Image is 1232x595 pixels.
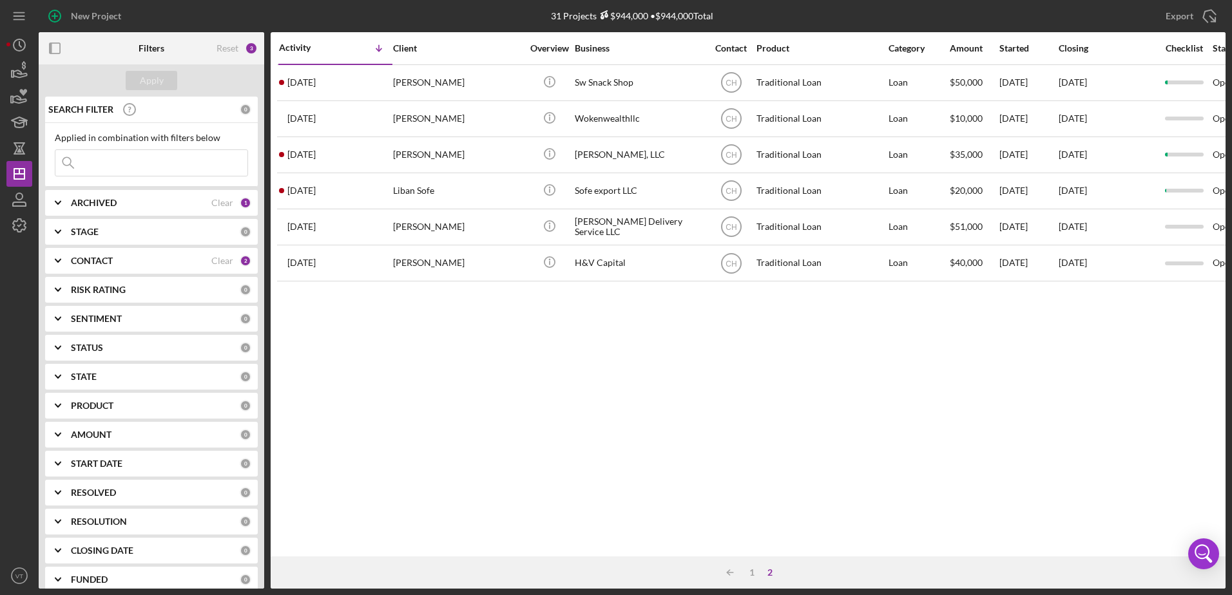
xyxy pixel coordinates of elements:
div: New Project [71,3,121,29]
time: [DATE] [1059,77,1087,88]
b: SENTIMENT [71,314,122,324]
time: [DATE] [1059,113,1087,124]
time: 2025-07-24 13:11 [287,77,316,88]
div: 0 [240,429,251,440]
b: FUNDED [71,574,108,585]
div: Applied in combination with filters below [55,133,248,143]
b: CLOSING DATE [71,545,133,556]
div: [DATE] [999,66,1057,100]
time: 2025-07-17 19:58 [287,149,316,160]
div: 3 [245,42,258,55]
div: 0 [240,574,251,585]
b: AMOUNT [71,430,111,440]
text: CH [726,187,736,196]
div: Loan [889,174,948,208]
b: PRODUCT [71,401,113,411]
div: 0 [240,458,251,469]
button: New Project [39,3,134,29]
time: [DATE] [1059,185,1087,196]
div: 0 [240,371,251,382]
time: 2025-07-22 18:42 [287,113,316,124]
text: CH [726,79,736,88]
button: Export [1153,3,1226,29]
div: Reset [217,43,238,53]
time: 2025-07-10 05:17 [287,185,316,196]
time: [DATE] [1059,149,1087,160]
div: Business [575,43,704,53]
b: ARCHIVED [71,198,117,208]
time: [DATE] [1059,257,1087,268]
div: [DATE] [999,174,1057,208]
b: STATUS [71,343,103,353]
div: Loan [889,246,948,280]
div: Wokenwealthllc [575,102,704,136]
time: 2025-07-08 14:26 [287,222,316,232]
div: Amount [950,43,998,53]
div: Clear [211,198,233,208]
div: Clear [211,256,233,266]
div: [DATE] [999,210,1057,244]
div: 31 Projects • $944,000 Total [551,10,713,21]
b: RESOLUTION [71,516,127,527]
div: Export [1166,3,1193,29]
b: CONTACT [71,256,113,266]
div: 0 [240,487,251,498]
b: START DATE [71,458,122,469]
b: STATE [71,372,97,382]
div: Started [999,43,1057,53]
div: [PERSON_NAME] [393,210,522,244]
div: Sofe export LLC [575,174,704,208]
div: [PERSON_NAME], LLC [575,138,704,172]
div: [PERSON_NAME] Delivery Service LLC [575,210,704,244]
b: STAGE [71,227,99,237]
div: Loan [889,66,948,100]
div: [PERSON_NAME] [393,102,522,136]
div: 0 [240,545,251,556]
div: Contact [707,43,755,53]
div: 0 [240,400,251,411]
div: $944,000 [597,10,648,21]
div: Traditional Loan [756,102,885,136]
text: CH [726,223,736,232]
div: Closing [1059,43,1155,53]
time: 2025-07-01 14:25 [287,258,316,268]
div: 0 [240,342,251,354]
div: 0 [240,313,251,325]
div: Open Intercom Messenger [1188,538,1219,569]
span: $10,000 [950,113,983,124]
div: Overview [525,43,573,53]
div: Checklist [1157,43,1211,53]
div: [PERSON_NAME] [393,66,522,100]
div: Loan [889,102,948,136]
span: $35,000 [950,149,983,160]
time: [DATE] [1059,221,1087,232]
div: [PERSON_NAME] [393,138,522,172]
div: Category [889,43,948,53]
div: Client [393,43,522,53]
span: $50,000 [950,77,983,88]
span: $20,000 [950,185,983,196]
span: $51,000 [950,221,983,232]
div: [PERSON_NAME] [393,246,522,280]
button: VT [6,563,32,589]
div: Traditional Loan [756,138,885,172]
div: 2 [240,255,251,267]
div: Traditional Loan [756,66,885,100]
div: 0 [240,226,251,238]
div: Traditional Loan [756,246,885,280]
div: Loan [889,138,948,172]
div: Apply [140,71,164,90]
b: RESOLVED [71,487,116,498]
div: 0 [240,284,251,296]
div: Traditional Loan [756,210,885,244]
div: [DATE] [999,138,1057,172]
div: 0 [240,104,251,115]
b: Filters [139,43,164,53]
div: 1 [240,197,251,209]
div: H&V Capital [575,246,704,280]
text: CH [726,115,736,124]
div: Liban Sofe [393,174,522,208]
text: CH [726,151,736,160]
b: RISK RATING [71,285,126,295]
span: $40,000 [950,257,983,268]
